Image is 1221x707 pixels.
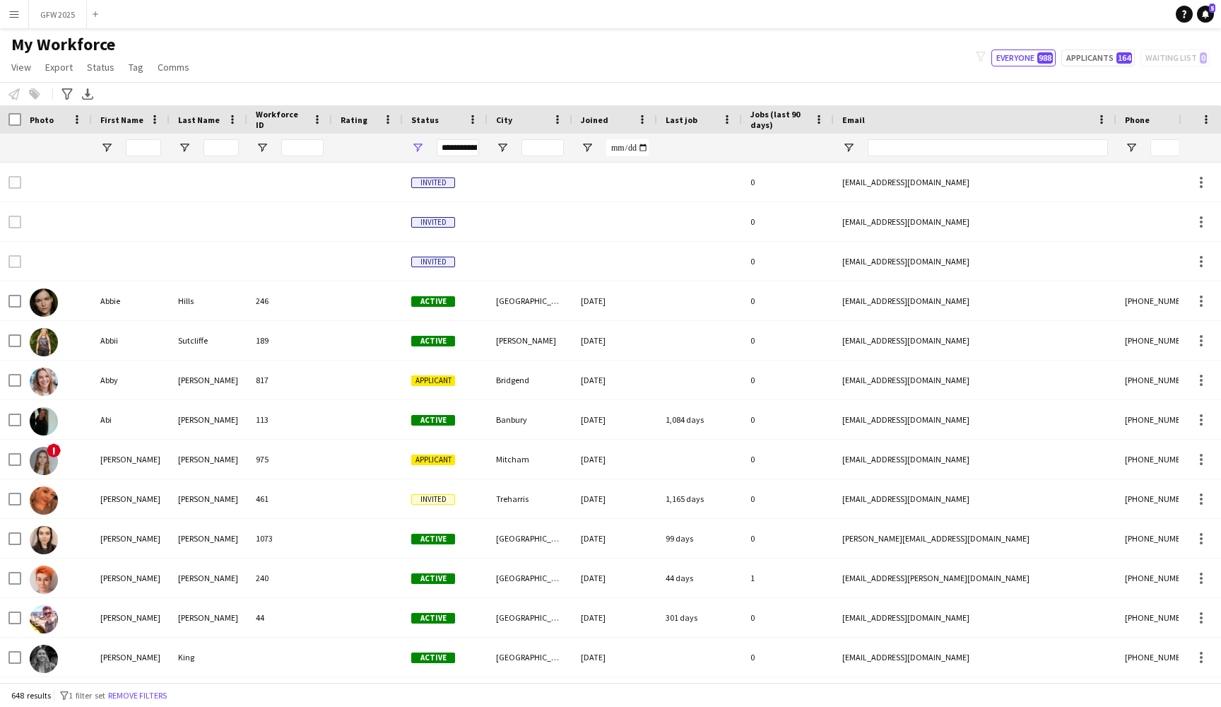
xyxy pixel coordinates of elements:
div: [DATE] [572,598,657,637]
input: City Filter Input [521,139,564,156]
div: Abi [92,400,170,439]
div: [EMAIL_ADDRESS][DOMAIN_NAME] [834,479,1116,518]
span: Active [411,653,455,663]
span: Jobs (last 90 days) [750,109,808,130]
div: [EMAIL_ADDRESS][DOMAIN_NAME] [834,400,1116,439]
span: Export [45,61,73,74]
span: Status [411,115,439,125]
app-action-btn: Export XLSX [79,86,96,103]
span: 1 filter set [69,690,105,701]
div: 975 [247,440,332,479]
div: [EMAIL_ADDRESS][DOMAIN_NAME] [834,361,1116,399]
a: Export [40,58,78,76]
input: Last Name Filter Input [203,139,239,156]
div: 0 [742,598,834,637]
span: Workforce ID [256,109,307,130]
div: [EMAIL_ADDRESS][DOMAIN_NAME] [834,598,1116,637]
a: Status [81,58,120,76]
button: Everyone988 [991,49,1056,66]
div: 0 [742,400,834,439]
div: [PERSON_NAME] [170,440,247,479]
button: Open Filter Menu [1125,141,1138,154]
div: [DATE] [572,400,657,439]
div: [PERSON_NAME] [170,559,247,597]
span: Phone [1125,115,1150,125]
div: 301 days [657,598,742,637]
span: First Name [100,115,143,125]
div: 44 [247,598,332,637]
button: GFW 2025 [29,1,87,28]
img: Abigail Hindley [30,526,58,554]
div: Bridgend [488,361,572,399]
div: [PERSON_NAME] [92,638,170,677]
div: 1073 [247,519,332,558]
div: [GEOGRAPHIC_DATA] [488,638,572,677]
div: Abbie [92,281,170,320]
span: Active [411,534,455,544]
div: [DATE] [572,638,657,677]
div: [PERSON_NAME] [170,400,247,439]
div: [EMAIL_ADDRESS][DOMAIN_NAME] [834,163,1116,201]
div: 1,084 days [657,400,742,439]
div: Mitcham [488,440,572,479]
img: Abigail Foster [30,447,58,475]
div: [PERSON_NAME] [92,479,170,518]
span: Active [411,336,455,346]
div: [PERSON_NAME][EMAIL_ADDRESS][DOMAIN_NAME] [834,519,1116,558]
div: 240 [247,559,332,597]
div: 0 [742,479,834,518]
span: Invited [411,494,455,505]
button: Remove filters [105,688,170,703]
button: Open Filter Menu [581,141,594,154]
span: Active [411,573,455,584]
div: 1 [742,559,834,597]
div: 0 [742,519,834,558]
span: 988 [1037,52,1053,64]
div: 44 days [657,559,742,597]
span: Applicant [411,455,455,465]
div: [EMAIL_ADDRESS][DOMAIN_NAME] [834,638,1116,677]
span: Last job [666,115,697,125]
img: Abigail Jackson [30,605,58,633]
div: 246 [247,281,332,320]
div: [PERSON_NAME] [170,598,247,637]
a: View [6,58,37,76]
div: 0 [742,638,834,677]
div: Sutcliffe [170,321,247,360]
a: 5 [1197,6,1214,23]
div: [EMAIL_ADDRESS][DOMAIN_NAME] [834,440,1116,479]
input: Row Selection is disabled for this row (unchecked) [8,255,21,268]
div: Treharris [488,479,572,518]
img: Abbii Sutcliffe [30,328,58,356]
div: [EMAIL_ADDRESS][DOMAIN_NAME] [834,321,1116,360]
span: Photo [30,115,54,125]
span: Invited [411,177,455,188]
span: Tag [129,61,143,74]
div: [GEOGRAPHIC_DATA] [488,519,572,558]
div: [PERSON_NAME] [92,598,170,637]
div: [EMAIL_ADDRESS][DOMAIN_NAME] [834,202,1116,241]
input: Row Selection is disabled for this row (unchecked) [8,216,21,228]
span: Email [842,115,865,125]
img: Abigail King [30,645,58,673]
a: Tag [123,58,149,76]
div: [PERSON_NAME] [488,321,572,360]
div: [GEOGRAPHIC_DATA] [488,281,572,320]
div: [DATE] [572,321,657,360]
div: [EMAIL_ADDRESS][PERSON_NAME][DOMAIN_NAME] [834,559,1116,597]
button: Applicants164 [1061,49,1135,66]
div: [GEOGRAPHIC_DATA] [488,598,572,637]
div: [PERSON_NAME] [170,479,247,518]
div: [DATE] [572,440,657,479]
div: [PERSON_NAME] [92,519,170,558]
img: Abby Edwards [30,368,58,396]
div: Banbury [488,400,572,439]
div: 461 [247,479,332,518]
img: Abigail Gould [30,486,58,515]
span: Rating [341,115,367,125]
input: First Name Filter Input [126,139,161,156]
div: [PERSON_NAME] [92,559,170,597]
div: King [170,638,247,677]
span: Applicant [411,375,455,386]
button: Open Filter Menu [100,141,113,154]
